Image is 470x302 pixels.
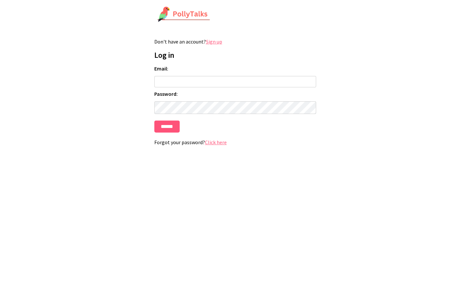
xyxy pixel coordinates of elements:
p: Forgot your password? [154,139,316,145]
a: Sign up [206,38,222,45]
label: Email: [154,65,316,72]
h1: Log in [154,50,316,60]
a: Click here [205,139,227,145]
img: PollyTalks Logo [157,6,210,23]
label: Password: [154,91,316,97]
p: Don't have an account? [154,38,316,45]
